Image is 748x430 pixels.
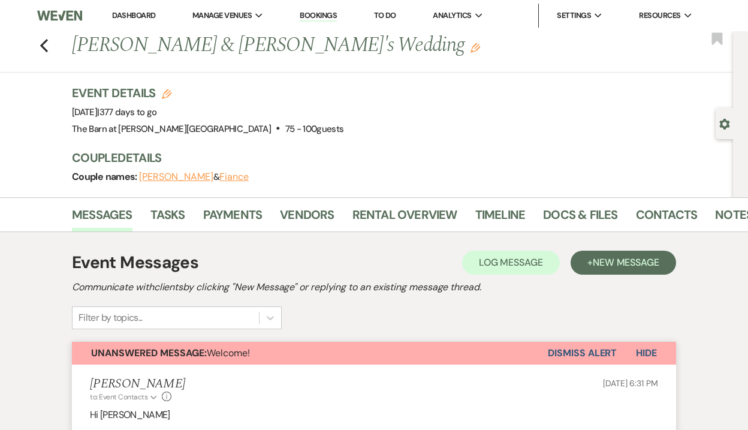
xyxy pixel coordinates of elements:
[374,10,396,20] a: To Do
[90,392,147,402] span: to: Event Contacts
[72,250,198,275] h1: Event Messages
[72,149,721,166] h3: Couple Details
[593,256,659,269] span: New Message
[139,171,249,183] span: &
[150,205,185,231] a: Tasks
[90,392,159,402] button: to: Event Contacts
[636,347,657,359] span: Hide
[72,170,139,183] span: Couple names:
[72,205,132,231] a: Messages
[470,42,480,53] button: Edit
[90,407,658,423] p: Hi [PERSON_NAME]
[543,205,617,231] a: Docs & Files
[617,342,676,365] button: Hide
[719,118,730,129] button: Open lead details
[72,85,344,101] h3: Event Details
[285,123,344,135] span: 75 - 100 guests
[72,280,676,294] h2: Communicate with clients by clicking "New Message" or replying to an existing message thread.
[548,342,617,365] button: Dismiss Alert
[636,205,698,231] a: Contacts
[79,311,143,325] div: Filter by topics...
[479,256,543,269] span: Log Message
[37,3,82,28] img: Weven Logo
[557,10,591,22] span: Settings
[203,205,263,231] a: Payments
[475,205,526,231] a: Timeline
[352,205,457,231] a: Rental Overview
[571,251,676,275] button: +New Message
[91,347,207,359] strong: Unanswered Message:
[90,377,185,392] h5: [PERSON_NAME]
[280,205,334,231] a: Vendors
[639,10,680,22] span: Resources
[72,31,596,60] h1: [PERSON_NAME] & [PERSON_NAME]'s Wedding
[139,172,213,182] button: [PERSON_NAME]
[97,106,156,118] span: |
[603,378,658,389] span: [DATE] 6:31 PM
[91,347,250,359] span: Welcome!
[462,251,560,275] button: Log Message
[72,106,157,118] span: [DATE]
[433,10,471,22] span: Analytics
[300,10,337,22] a: Bookings
[72,123,271,135] span: The Barn at [PERSON_NAME][GEOGRAPHIC_DATA]
[99,106,157,118] span: 377 days to go
[192,10,252,22] span: Manage Venues
[219,172,249,182] button: Fiance
[72,342,548,365] button: Unanswered Message:Welcome!
[112,10,155,20] a: Dashboard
